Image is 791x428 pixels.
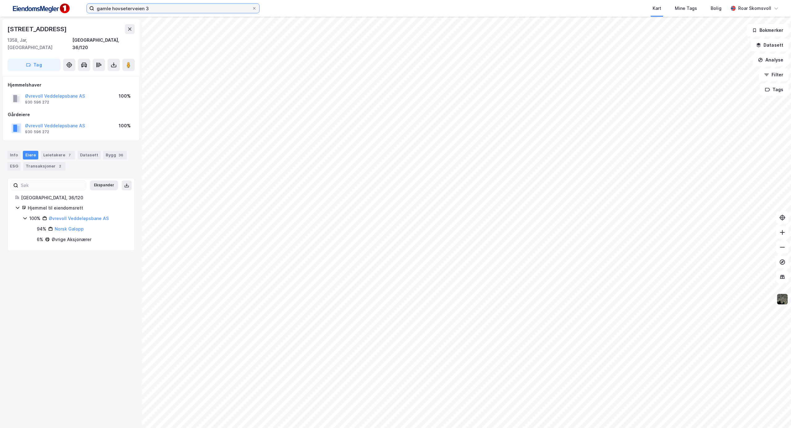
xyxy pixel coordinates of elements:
a: Øvrevoll Veddeløpsbane AS [49,216,109,221]
div: 930 596 272 [25,129,49,134]
div: 6% [37,236,43,243]
iframe: Chat Widget [760,398,791,428]
a: Norsk Galopp [55,226,84,231]
div: Bolig [711,5,721,12]
img: F4PB6Px+NJ5v8B7XTbfpPpyloAAAAASUVORK5CYII= [10,2,72,15]
img: 9k= [776,293,788,305]
div: [GEOGRAPHIC_DATA], 36/120 [72,36,135,51]
div: ESG [7,162,21,171]
div: 7 [66,152,73,158]
div: Mine Tags [675,5,697,12]
div: Datasett [78,151,101,159]
div: Eiere [23,151,38,159]
div: 930 596 272 [25,100,49,105]
div: Leietakere [41,151,75,159]
button: Ekspander [90,180,118,190]
div: 100% [119,92,131,100]
button: Filter [759,69,789,81]
div: Info [7,151,20,159]
div: 36 [117,152,125,158]
button: Datasett [751,39,789,51]
div: Gårdeiere [8,111,134,118]
div: 2 [57,163,63,169]
div: Roar Skomsvoll [738,5,771,12]
div: Hjemmel til eiendomsrett [28,204,127,212]
div: [STREET_ADDRESS] [7,24,68,34]
button: Tags [760,83,789,96]
div: 100% [119,122,131,129]
div: 94% [37,225,46,233]
div: 1358, Jar, [GEOGRAPHIC_DATA] [7,36,72,51]
div: Kontrollprogram for chat [760,398,791,428]
input: Søk [18,181,86,190]
div: Hjemmelshaver [8,81,134,89]
input: Søk på adresse, matrikkel, gårdeiere, leietakere eller personer [94,4,252,13]
div: [GEOGRAPHIC_DATA], 36/120 [21,194,127,201]
div: Bygg [103,151,127,159]
button: Tag [7,59,61,71]
div: 100% [29,215,40,222]
button: Analyse [753,54,789,66]
div: Transaksjoner [23,162,66,171]
div: Øvrige Aksjonærer [52,236,91,243]
div: Kart [653,5,661,12]
button: Bokmerker [747,24,789,36]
